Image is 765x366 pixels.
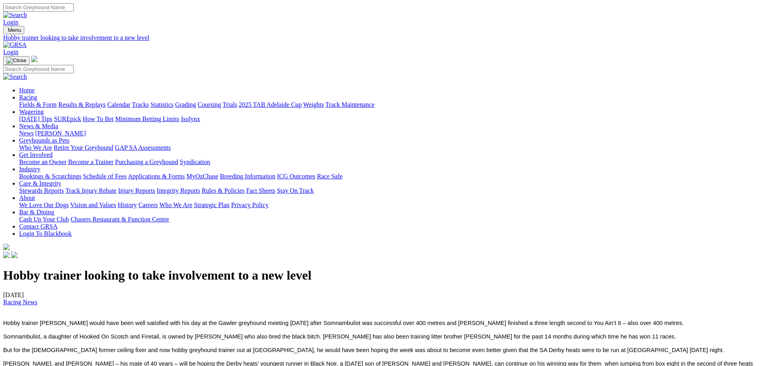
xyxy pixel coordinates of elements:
[239,101,302,108] a: 2025 TAB Adelaide Cup
[19,202,69,208] a: We Love Our Dogs
[3,252,10,258] img: facebook.svg
[159,202,192,208] a: Who We Are
[19,94,37,101] a: Racing
[19,166,40,172] a: Industry
[54,115,81,122] a: SUREpick
[58,101,106,108] a: Results & Replays
[19,173,762,180] div: Industry
[277,187,314,194] a: Stay On Track
[3,26,24,34] button: Toggle navigation
[35,130,86,137] a: [PERSON_NAME]
[3,292,37,305] span: [DATE]
[3,19,18,25] a: Login
[107,101,130,108] a: Calendar
[186,173,218,180] a: MyOzChase
[3,34,762,41] a: Hobby trainer looking to take involvement to a new level
[231,202,269,208] a: Privacy Policy
[19,216,69,223] a: Cash Up Your Club
[19,87,35,94] a: Home
[115,115,179,122] a: Minimum Betting Limits
[3,73,27,80] img: Search
[19,123,58,129] a: News & Media
[19,115,762,123] div: Wagering
[151,101,174,108] a: Statistics
[246,187,275,194] a: Fact Sheets
[198,101,221,108] a: Coursing
[11,252,18,258] img: twitter.svg
[202,187,245,194] a: Rules & Policies
[3,56,29,65] button: Toggle navigation
[3,65,74,73] input: Search
[6,57,26,64] img: Close
[83,173,126,180] a: Schedule of Fees
[3,299,37,305] a: Racing News
[70,202,116,208] a: Vision and Values
[3,12,27,19] img: Search
[68,159,114,165] a: Become a Trainer
[118,187,155,194] a: Injury Reports
[19,130,33,137] a: News
[54,144,114,151] a: Retire Your Greyhound
[19,209,54,215] a: Bar & Dining
[8,27,21,33] span: Menu
[132,101,149,108] a: Tracks
[3,333,676,340] span: Somnambulist, a daughter of Hooked On Scotch and Firetail, is owned by [PERSON_NAME] who also bre...
[180,159,210,165] a: Syndication
[19,216,762,223] div: Bar & Dining
[3,268,762,283] h1: Hobby trainer looking to take involvement to a new level
[19,187,64,194] a: Stewards Reports
[19,159,762,166] div: Get Involved
[326,101,375,108] a: Track Maintenance
[138,202,158,208] a: Careers
[115,159,178,165] a: Purchasing a Greyhound
[19,144,52,151] a: Who We Are
[3,347,724,353] span: But for the [DEMOGRAPHIC_DATA] former ceiling fixer and now hobby greyhound trainer out at [GEOGR...
[19,159,67,165] a: Become an Owner
[19,137,69,144] a: Greyhounds as Pets
[3,49,18,55] a: Login
[303,101,324,108] a: Weights
[115,144,171,151] a: GAP SA Assessments
[3,41,27,49] img: GRSA
[277,173,315,180] a: ICG Outcomes
[157,187,200,194] a: Integrity Reports
[118,202,137,208] a: History
[71,216,169,223] a: Chasers Restaurant & Function Centre
[3,244,10,250] img: logo-grsa-white.png
[19,130,762,137] div: News & Media
[19,194,35,201] a: About
[3,320,684,326] span: Hobby trainer [PERSON_NAME] would have been well satisfied with his day at the Gawler greyhound m...
[19,230,72,237] a: Login To Blackbook
[220,173,275,180] a: Breeding Information
[19,108,44,115] a: Wagering
[19,202,762,209] div: About
[19,101,762,108] div: Racing
[19,151,53,158] a: Get Involved
[3,3,74,12] input: Search
[175,101,196,108] a: Grading
[222,101,237,108] a: Trials
[128,173,185,180] a: Applications & Forms
[19,187,762,194] div: Care & Integrity
[181,115,200,122] a: Isolynx
[83,115,114,122] a: How To Bet
[317,173,342,180] a: Race Safe
[19,101,57,108] a: Fields & Form
[65,187,116,194] a: Track Injury Rebate
[31,56,37,62] img: logo-grsa-white.png
[19,173,81,180] a: Bookings & Scratchings
[19,223,57,230] a: Contact GRSA
[19,180,61,187] a: Care & Integrity
[194,202,229,208] a: Strategic Plan
[19,115,52,122] a: [DATE] Tips
[19,144,762,151] div: Greyhounds as Pets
